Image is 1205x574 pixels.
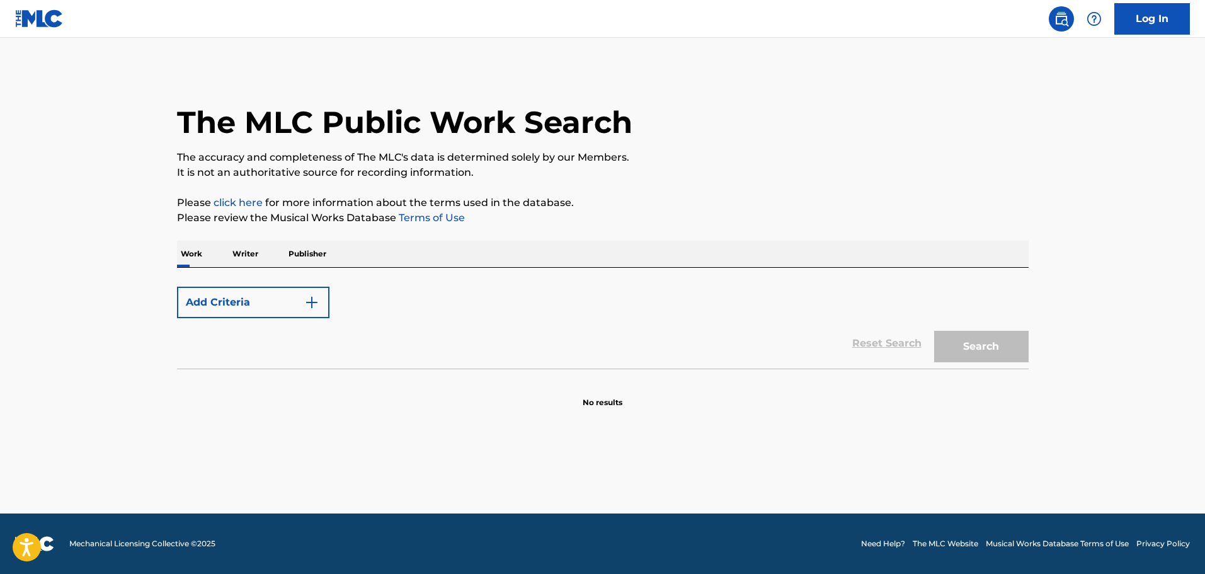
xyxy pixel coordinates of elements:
[583,382,622,408] p: No results
[177,241,206,267] p: Work
[69,538,215,549] span: Mechanical Licensing Collective © 2025
[285,241,330,267] p: Publisher
[304,295,319,310] img: 9d2ae6d4665cec9f34b9.svg
[1082,6,1107,32] div: Help
[177,195,1029,210] p: Please for more information about the terms used in the database.
[177,150,1029,165] p: The accuracy and completeness of The MLC's data is determined solely by our Members.
[1054,11,1069,26] img: search
[177,280,1029,369] form: Search Form
[1049,6,1074,32] a: Public Search
[177,287,329,318] button: Add Criteria
[1136,538,1190,549] a: Privacy Policy
[396,212,465,224] a: Terms of Use
[177,210,1029,226] p: Please review the Musical Works Database
[15,536,54,551] img: logo
[229,241,262,267] p: Writer
[15,9,64,28] img: MLC Logo
[177,165,1029,180] p: It is not an authoritative source for recording information.
[177,103,632,141] h1: The MLC Public Work Search
[214,197,263,209] a: click here
[1087,11,1102,26] img: help
[1114,3,1190,35] a: Log In
[861,538,905,549] a: Need Help?
[913,538,978,549] a: The MLC Website
[986,538,1129,549] a: Musical Works Database Terms of Use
